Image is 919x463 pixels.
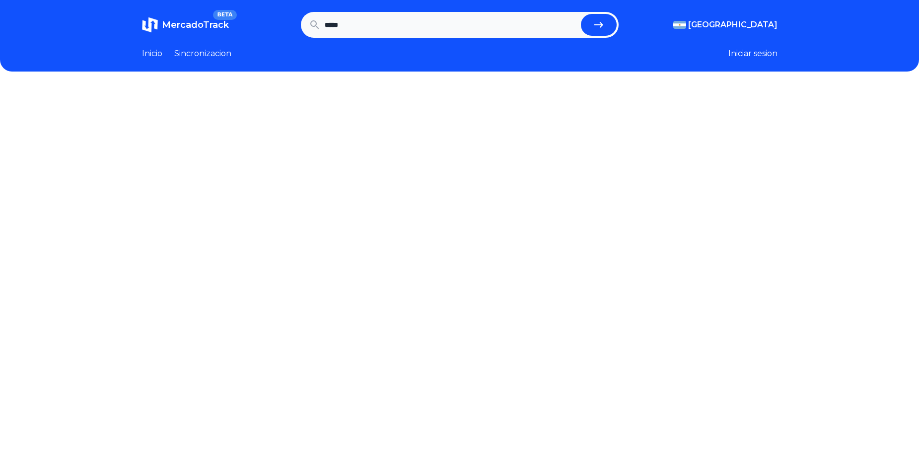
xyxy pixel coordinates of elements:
[213,10,236,20] span: BETA
[142,17,229,33] a: MercadoTrackBETA
[142,48,162,60] a: Inicio
[673,19,778,31] button: [GEOGRAPHIC_DATA]
[673,21,686,29] img: Argentina
[162,19,229,30] span: MercadoTrack
[142,17,158,33] img: MercadoTrack
[688,19,778,31] span: [GEOGRAPHIC_DATA]
[728,48,778,60] button: Iniciar sesion
[174,48,231,60] a: Sincronizacion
